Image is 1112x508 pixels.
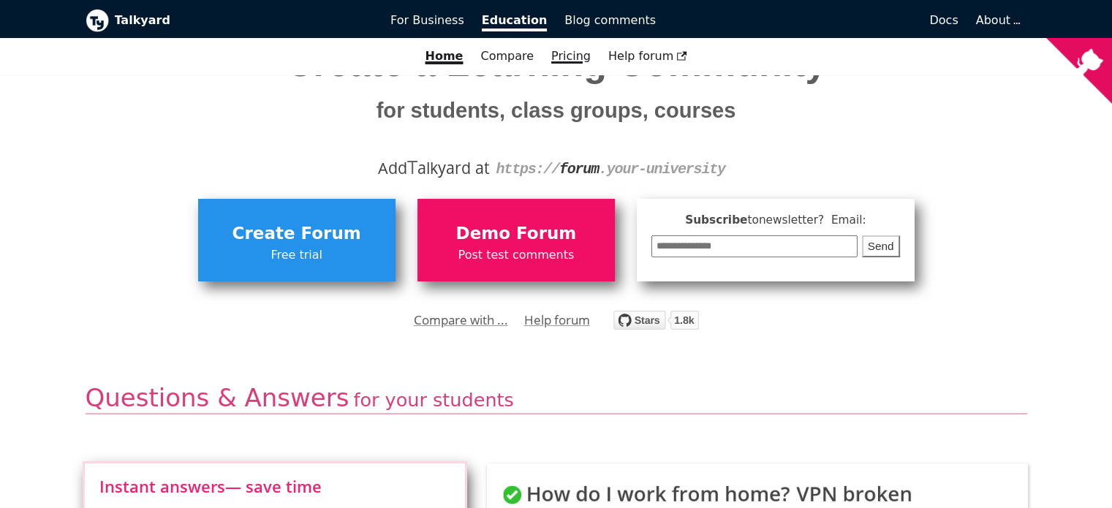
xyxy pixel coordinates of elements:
[390,13,464,27] span: For Business
[480,49,534,63] a: Compare
[286,42,827,126] span: Create a Learning Community
[86,382,1027,415] h2: Questions & Answers
[473,8,556,33] a: Education
[86,9,109,32] img: Talkyard logo
[198,199,396,281] a: Create ForumFree trial
[929,13,958,27] span: Docs
[862,235,900,258] button: Send
[97,156,1016,181] div: Add alkyard at
[608,49,687,63] span: Help forum
[414,309,508,331] a: Compare with ...
[747,213,866,227] span: to newsletter ? Email:
[600,44,696,69] a: Help forum
[564,13,656,27] span: Blog comments
[425,246,608,265] span: Post test comments
[651,211,900,230] span: Subscribe
[496,161,725,178] code: https:// .your-university
[205,220,388,248] span: Create Forum
[559,161,599,178] strong: forum
[407,153,417,180] span: T
[205,246,388,265] span: Free trial
[417,199,615,281] a: Demo ForumPost test comments
[524,309,590,331] a: Help forum
[976,13,1018,27] a: About
[613,313,699,334] a: Star debiki/talkyard on GitHub
[353,389,513,411] span: for your students
[665,8,967,33] a: Docs
[542,44,600,69] a: Pricing
[382,8,473,33] a: For Business
[99,478,450,494] span: Instant answers — save time
[115,11,371,30] b: Talkyard
[425,220,608,248] span: Demo Forum
[556,8,665,33] a: Blog comments
[377,99,736,122] small: for students, class groups, courses
[86,9,371,32] a: Talkyard logoTalkyard
[613,311,699,330] img: talkyard.svg
[416,44,472,69] a: Home
[482,13,548,31] span: Education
